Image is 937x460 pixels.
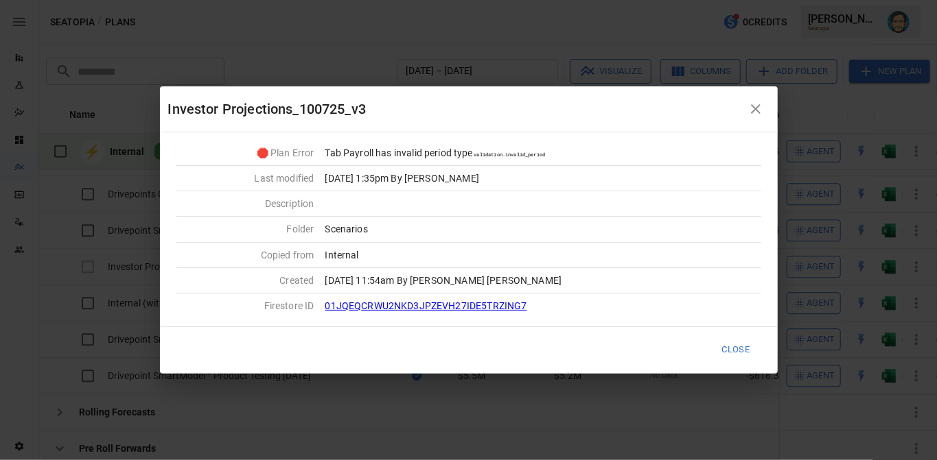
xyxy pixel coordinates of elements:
span: validation.invalid_period [473,152,546,158]
div: Copied from [176,248,314,262]
div: Internal [325,248,761,262]
div: Investor Projections_100725_v3 [168,98,742,120]
div: Created [176,274,314,287]
div: Tab Payroll has invalid period type [325,146,761,160]
div: 🛑 Plan Error [176,146,314,160]
div: Firestore ID [176,299,314,313]
div: Description [176,197,314,210]
a: 01JQEQCRWU2NKD3JPZEVH27IDE5TRZING7 [325,300,527,311]
div: [DATE] 11:54am By [PERSON_NAME] [PERSON_NAME] [325,274,761,287]
button: Close [713,339,759,361]
div: [DATE] 1:35pm By [PERSON_NAME] [325,171,761,185]
div: Folder [176,222,314,236]
div: Scenarios [325,222,761,236]
div: Last modified [176,171,314,185]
